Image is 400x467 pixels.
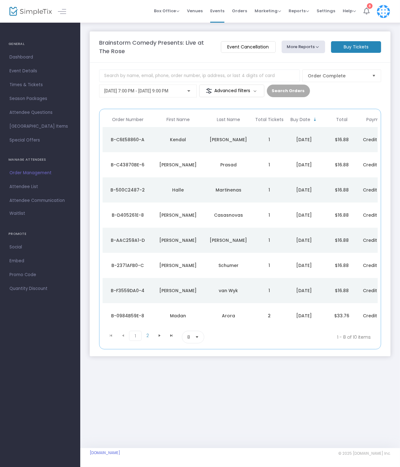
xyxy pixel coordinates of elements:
div: B-0984B59E-8 [104,313,151,319]
div: 9/13/2025 [287,212,321,218]
div: 9/8/2025 [287,262,321,269]
div: 9/4/2025 [287,287,321,294]
div: B-C6E58860-A [104,136,151,143]
div: Ritvik [155,162,202,168]
span: Promo Code [9,271,71,279]
div: Ferdinand [155,287,202,294]
span: Credit Card [363,187,390,193]
kendo-pager-info: 1 - 8 of 10 items [267,331,371,343]
button: Select [193,331,201,343]
span: Box Office [154,8,179,14]
span: Waitlist [9,210,25,217]
span: Credit Card [363,313,390,319]
div: 9/15/2025 [287,162,321,168]
span: Special Offers [9,136,71,144]
div: 8 [367,3,373,9]
span: Go to the next page [154,331,166,340]
div: Daniel [155,237,202,243]
h4: MANAGE ATTENDEES [8,153,72,166]
span: Times & Tickets [9,81,71,89]
td: $16.88 [323,203,361,228]
div: Kendal [155,136,202,143]
span: Order Number [112,117,144,122]
td: $16.88 [323,152,361,177]
span: Social [9,243,71,251]
span: Credit Card [363,287,390,294]
div: van Wyk [205,287,252,294]
span: Payment [366,117,386,122]
td: $16.88 [323,177,361,203]
span: First Name [166,117,190,122]
td: 1 [254,228,285,253]
td: $16.88 [323,253,361,278]
td: 1 [254,177,285,203]
th: Total Tickets [254,112,285,127]
div: 9/10/2025 [287,237,321,243]
td: $16.88 [323,278,361,303]
span: Order Complete [308,73,367,79]
span: Attendee List [9,183,71,191]
span: Sortable [313,117,318,122]
span: Order Management [9,169,71,177]
span: Settings [317,3,335,19]
div: Martinenas [205,187,252,193]
input: Search by name, email, phone, order number, ip address, or last 4 digits of card [99,69,300,82]
div: Myers [205,237,252,243]
span: Dashboard [9,53,71,61]
div: B-2371AFB0-C [104,262,151,269]
span: Page 1 [129,331,142,341]
span: [GEOGRAPHIC_DATA] Items [9,122,71,131]
span: Credit Card [363,262,390,269]
div: Schumer [205,262,252,269]
span: Embed [9,257,71,265]
span: Event Details [9,67,71,75]
div: Prasad [205,162,252,168]
span: Events [210,3,224,19]
span: Credit Card [363,136,390,143]
m-button: Advanced filters [199,85,264,97]
div: Philip [155,212,202,218]
span: Credit Card [363,162,390,168]
span: Go to the last page [166,331,177,340]
h4: PROMOTE [8,228,72,240]
div: Madan [155,313,202,319]
a: [DOMAIN_NAME] [90,450,120,455]
span: Season Packages [9,95,71,103]
div: 9/15/2025 [287,187,321,193]
h4: GENERAL [8,38,72,50]
span: Reports [289,8,309,14]
div: B-AAC259A1-D [104,237,151,243]
div: B-500C2487-2 [104,187,151,193]
button: More Reports [282,41,325,53]
div: Evan [155,262,202,269]
span: Marketing [255,8,281,14]
div: Seymore [205,136,252,143]
td: 1 [254,253,285,278]
span: Attendee Questions [9,108,71,117]
span: Help [343,8,356,14]
span: © 2025 [DOMAIN_NAME] Inc. [338,451,391,456]
span: Last Name [217,117,240,122]
span: 8 [187,334,190,340]
div: Data table [103,112,378,328]
span: Credit Card [363,212,390,218]
div: Arora [205,313,252,319]
div: B-F3559DA0-4 [104,287,151,294]
span: Go to the last page [169,333,174,338]
td: $16.88 [323,228,361,253]
td: 1 [254,127,285,152]
img: filter [206,88,212,94]
div: Casasnovas [205,212,252,218]
td: $16.88 [323,127,361,152]
span: Credit Card [363,237,390,243]
div: 9/16/2025 [287,136,321,143]
m-button: Buy Tickets [331,41,381,53]
span: Total [336,117,347,122]
div: B-C43870BE-6 [104,162,151,168]
button: Select [369,70,378,82]
div: 8/31/2025 [287,313,321,319]
td: 1 [254,152,285,177]
td: 1 [254,203,285,228]
span: Venues [187,3,203,19]
span: Go to the next page [157,333,162,338]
